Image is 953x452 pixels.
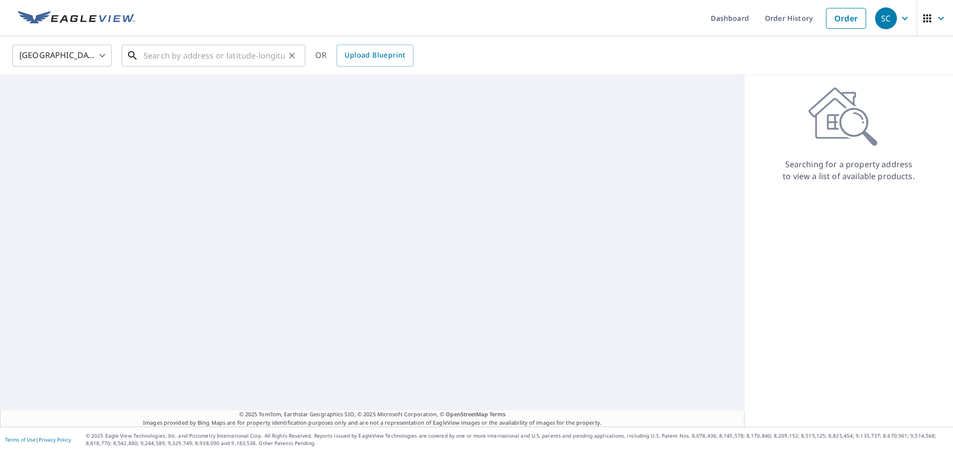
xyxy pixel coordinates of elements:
a: Upload Blueprint [337,45,413,66]
div: OR [315,45,413,66]
a: OpenStreetMap [446,410,487,418]
p: | [5,437,71,443]
p: Searching for a property address to view a list of available products. [782,158,915,182]
img: EV Logo [18,11,135,26]
input: Search by address or latitude-longitude [143,42,285,69]
span: Upload Blueprint [344,49,405,62]
div: [GEOGRAPHIC_DATA] [12,42,112,69]
a: Terms [489,410,506,418]
p: © 2025 Eagle View Technologies, Inc. and Pictometry International Corp. All Rights Reserved. Repo... [86,432,948,447]
button: Clear [285,49,299,63]
a: Terms of Use [5,436,36,443]
a: Privacy Policy [39,436,71,443]
div: SC [875,7,897,29]
span: © 2025 TomTom, Earthstar Geographics SIO, © 2025 Microsoft Corporation, © [239,410,506,419]
a: Order [826,8,866,29]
